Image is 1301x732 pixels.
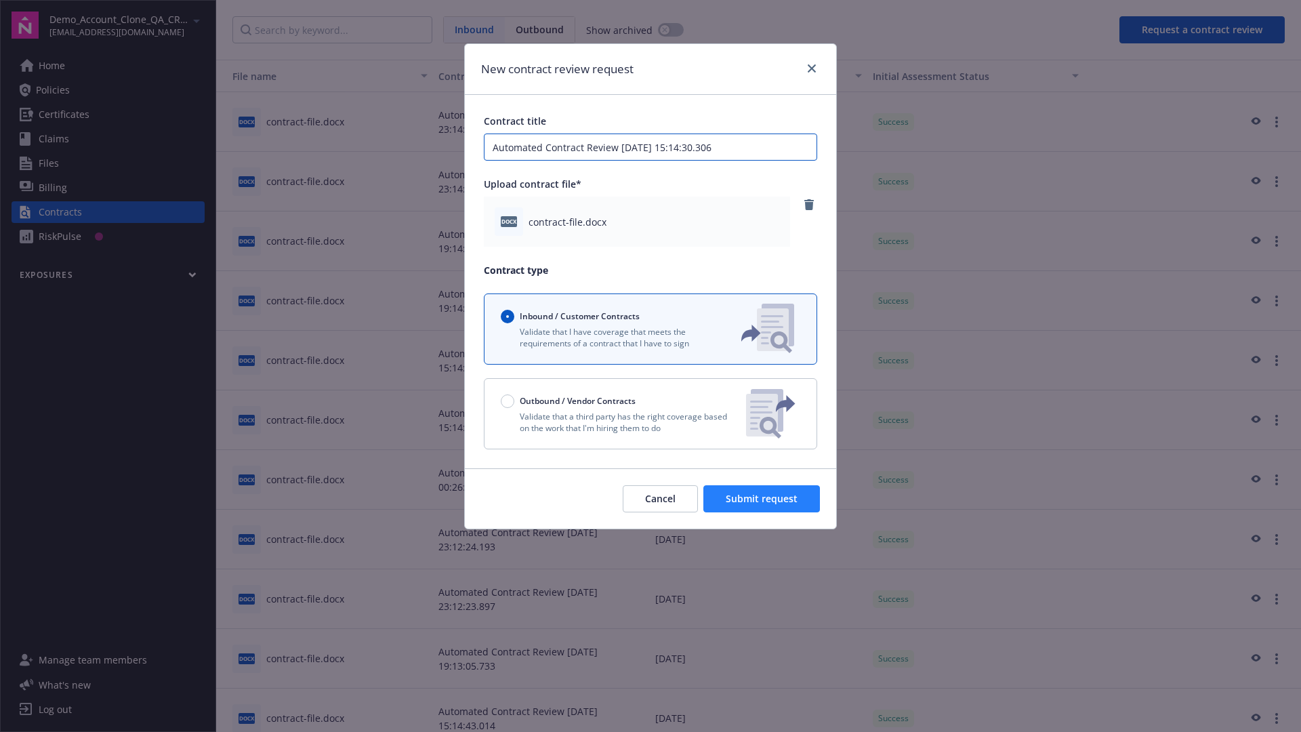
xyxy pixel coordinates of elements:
button: Submit request [703,485,820,512]
span: Contract title [484,115,546,127]
button: Inbound / Customer ContractsValidate that I have coverage that meets the requirements of a contra... [484,293,817,365]
p: Validate that I have coverage that meets the requirements of a contract that I have to sign [501,326,719,349]
h1: New contract review request [481,60,634,78]
button: Outbound / Vendor ContractsValidate that a third party has the right coverage based on the work t... [484,378,817,449]
span: Submit request [726,492,798,505]
span: Upload contract file* [484,178,581,190]
span: Outbound / Vendor Contracts [520,395,636,407]
p: Contract type [484,263,817,277]
span: Cancel [645,492,676,505]
a: remove [801,197,817,213]
span: Inbound / Customer Contracts [520,310,640,322]
span: contract-file.docx [529,215,606,229]
p: Validate that a third party has the right coverage based on the work that I'm hiring them to do [501,411,735,434]
input: Enter a title for this contract [484,134,817,161]
input: Outbound / Vendor Contracts [501,394,514,408]
span: docx [501,216,517,226]
input: Inbound / Customer Contracts [501,310,514,323]
button: Cancel [623,485,698,512]
a: close [804,60,820,77]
